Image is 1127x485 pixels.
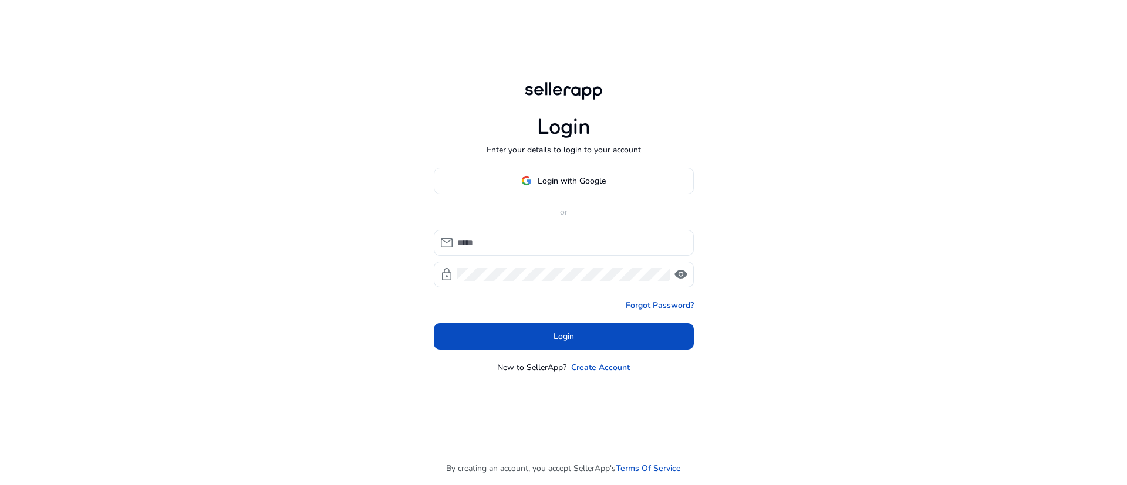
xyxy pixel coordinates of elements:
a: Terms Of Service [616,462,681,474]
span: Login [554,330,574,342]
p: New to SellerApp? [497,361,566,374]
span: lock [440,267,454,281]
p: or [434,206,694,218]
span: visibility [674,267,688,281]
a: Create Account [571,361,630,374]
span: mail [440,236,454,250]
img: google-logo.svg [521,175,532,186]
a: Forgot Password? [626,299,694,311]
button: Login [434,323,694,350]
span: Login with Google [538,175,606,187]
button: Login with Google [434,168,694,194]
h1: Login [537,114,591,140]
p: Enter your details to login to your account [487,144,641,156]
